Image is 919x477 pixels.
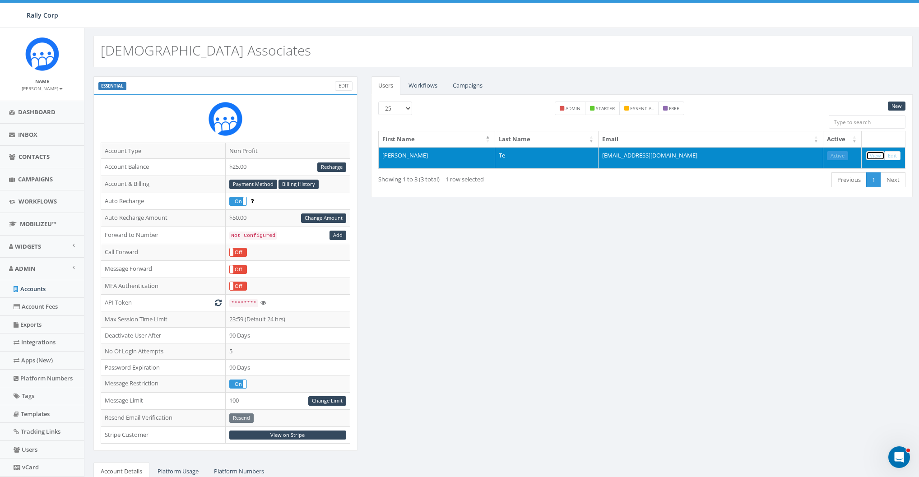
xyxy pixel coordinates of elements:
td: Auto Recharge Amount [101,210,226,227]
th: First Name: activate to sort column descending [379,131,495,147]
td: 100 [225,392,350,409]
code: Not Configured [229,232,277,240]
a: Billing History [278,180,319,189]
span: Admin [15,264,36,273]
label: Off [230,265,246,273]
a: Add [330,231,346,240]
span: Enable to prevent campaign failure. [251,197,254,205]
small: admin [566,105,580,111]
a: Workflows [401,76,445,95]
span: Inbox [18,130,37,139]
span: Contacts [19,153,50,161]
div: OnOff [229,282,247,291]
th: Active: activate to sort column ascending [823,131,862,147]
td: Message Restriction [101,375,226,393]
a: Change Limit [308,396,346,406]
h2: [DEMOGRAPHIC_DATA] Associates [101,43,311,58]
td: $25.00 [225,159,350,176]
a: View on Stripe [229,431,346,440]
iframe: Intercom live chat [888,446,910,468]
a: Change Amount [301,213,346,223]
label: Off [230,248,246,256]
a: Users [371,76,400,95]
a: Active [827,151,848,161]
td: [EMAIL_ADDRESS][DOMAIN_NAME] [599,147,823,169]
div: OnOff [229,380,247,389]
a: Next [881,172,905,187]
div: Showing 1 to 3 (3 total) [378,171,590,184]
td: Account Type [101,143,226,159]
span: Widgets [15,242,41,250]
th: Email: activate to sort column ascending [599,131,823,147]
span: Dashboard [18,108,56,116]
td: MFA Authentication [101,278,226,295]
td: [PERSON_NAME] [379,147,495,169]
span: 1 row selected [446,175,484,183]
small: [PERSON_NAME] [22,85,63,92]
span: Workflows [19,197,57,205]
i: Generate New Token [215,300,222,306]
small: starter [596,105,615,111]
small: essential [630,105,654,111]
div: OnOff [229,248,247,257]
img: Icon_1.png [25,37,59,71]
td: Password Expiration [101,359,226,375]
div: OnOff [229,197,247,206]
td: Auto Recharge [101,193,226,210]
td: 90 Days [225,359,350,375]
label: On [230,380,246,388]
label: Off [230,282,246,290]
td: Stripe Customer [101,426,226,444]
td: $50.00 [225,210,350,227]
td: 23:59 (Default 24 hrs) [225,311,350,328]
td: Resend Email Verification [101,409,226,426]
a: View [866,151,885,161]
span: Rally Corp [27,11,58,19]
td: API Token [101,295,226,311]
a: 1 [866,172,881,187]
td: Call Forward [101,244,226,261]
td: Deactivate User After [101,327,226,343]
a: Campaigns [446,76,490,95]
td: Te [495,147,599,169]
div: OnOff [229,265,247,274]
td: Max Session Time Limit [101,311,226,328]
label: On [230,197,246,205]
a: [PERSON_NAME] [22,84,63,92]
a: Recharge [317,162,346,172]
td: Account Balance [101,159,226,176]
a: Previous [831,172,867,187]
td: 5 [225,343,350,360]
span: Campaigns [18,175,53,183]
th: Last Name: activate to sort column ascending [495,131,599,147]
td: Message Limit [101,392,226,409]
a: Payment Method [229,180,277,189]
a: Edit [335,81,353,91]
small: Name [35,78,49,84]
td: No Of Login Attempts [101,343,226,360]
small: free [669,105,679,111]
a: New [888,102,905,111]
td: 90 Days [225,327,350,343]
label: ESSENTIAL [98,82,126,90]
a: Edit [884,151,900,161]
span: MobilizeU™ [20,220,56,228]
td: Message Forward [101,261,226,278]
td: Account & Billing [101,176,226,193]
input: Type to search [829,115,905,129]
td: Non Profit [225,143,350,159]
img: Rally_Corp_Icon.png [209,102,242,136]
td: Forward to Number [101,227,226,244]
